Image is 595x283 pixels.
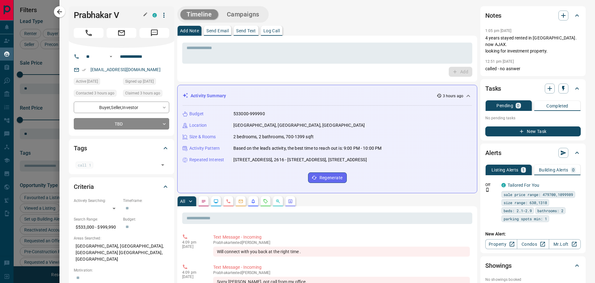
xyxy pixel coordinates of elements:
[152,13,157,17] div: condos.ca
[504,199,547,206] span: size range: 630,1318
[74,141,169,156] div: Tags
[180,199,185,203] p: All
[485,113,581,123] p: No pending tasks
[90,67,161,72] a: [EMAIL_ADDRESS][DOMAIN_NAME]
[189,134,216,140] p: Size & Rooms
[485,29,512,33] p: 1:05 pm [DATE]
[485,8,581,23] div: Notes
[308,172,347,183] button: Regenerate
[485,182,498,188] p: Off
[233,145,381,152] p: Based on the lead's activity, the best time to reach out is: 9:00 PM - 10:00 PM
[517,239,549,249] a: Condos
[485,148,501,158] h2: Alerts
[74,217,120,222] p: Search Range:
[238,199,243,204] svg: Emails
[182,270,204,275] p: 4:09 pm
[572,168,575,172] p: 0
[485,231,581,237] p: New Alert:
[189,157,224,163] p: Repeated Interest
[233,157,367,163] p: [STREET_ADDRESS], 2616 - [STREET_ADDRESS], [STREET_ADDRESS]
[213,271,470,275] p: Prabhakar texted [PERSON_NAME]
[263,29,280,33] p: Log Call
[123,90,169,98] div: Mon Aug 18 2025
[82,68,86,72] svg: Email Verified
[123,217,169,222] p: Budget:
[508,183,539,188] a: Tailored For You
[74,90,120,98] div: Mon Aug 18 2025
[182,244,204,249] p: [DATE]
[213,247,470,257] div: Will connect with you back at the right time .
[288,199,293,204] svg: Agent Actions
[74,182,94,192] h2: Criteria
[189,145,220,152] p: Activity Pattern
[496,103,513,108] p: Pending
[522,168,525,172] p: 1
[180,9,218,20] button: Timeline
[251,199,256,204] svg: Listing Alerts
[485,239,517,249] a: Property
[74,143,87,153] h2: Tags
[213,234,470,240] p: Text Message - Incoming
[485,81,581,96] div: Tasks
[485,258,581,273] div: Showings
[549,239,581,249] a: Mr.Loft
[123,198,169,203] p: Timeframe:
[191,93,226,99] p: Activity Summary
[76,90,114,96] span: Contacted 3 hours ago
[537,208,563,214] span: bathrooms: 2
[214,199,218,204] svg: Lead Browsing Activity
[206,29,229,33] p: Send Email
[485,261,512,271] h2: Showings
[233,122,365,129] p: [GEOGRAPHIC_DATA], [GEOGRAPHIC_DATA], [GEOGRAPHIC_DATA]
[182,240,204,244] p: 4:09 pm
[233,134,314,140] p: 2 bedrooms, 2 bathrooms, 700-1399 sqft
[485,59,514,64] p: 12:51 pm [DATE]
[485,11,501,21] h2: Notes
[275,199,280,204] svg: Opportunities
[76,78,98,84] span: Active [DATE]
[125,90,160,96] span: Claimed 3 hours ago
[226,199,231,204] svg: Calls
[158,161,167,169] button: Open
[180,29,199,33] p: Add Note
[263,199,268,204] svg: Requests
[107,28,136,38] span: Email
[74,222,120,232] p: $533,000 - $999,990
[236,29,256,33] p: Send Text
[504,216,547,222] span: parking spots min: 1
[182,275,204,279] p: [DATE]
[485,277,581,282] p: No showings booked
[189,122,207,129] p: Location
[517,103,519,108] p: 0
[504,208,532,214] span: beds: 2.1-2.9
[189,111,204,117] p: Budget
[485,35,581,54] p: 4 years stayed rented in [GEOGRAPHIC_DATA]. now AJAX. looking for investment property.
[74,118,169,130] div: TBD
[107,53,115,60] button: Open
[485,84,501,94] h2: Tasks
[74,198,120,203] p: Actively Searching:
[139,28,169,38] span: Message
[74,10,143,20] h1: Prabhakar V
[74,78,120,87] div: Sun Aug 17 2025
[539,168,568,172] p: Building Alerts
[74,179,169,194] div: Criteria
[183,90,472,102] div: Activity Summary3 hours ago
[74,235,169,241] p: Areas Searched:
[233,111,265,117] p: 533000-999990
[504,191,573,198] span: sale price range: 479700,1099989
[74,102,169,113] div: Buyer , Seller , Investor
[546,104,568,108] p: Completed
[74,267,169,273] p: Motivation:
[485,145,581,160] div: Alerts
[74,28,104,38] span: Call
[443,93,463,99] p: 3 hours ago
[74,241,169,264] p: [GEOGRAPHIC_DATA], [GEOGRAPHIC_DATA], [GEOGRAPHIC_DATA] [GEOGRAPHIC_DATA], [GEOGRAPHIC_DATA]
[501,183,506,187] div: condos.ca
[123,78,169,87] div: Sat Aug 16 2025
[485,126,581,136] button: New Task
[485,188,490,192] svg: Push Notification Only
[221,9,266,20] button: Campaigns
[201,199,206,204] svg: Notes
[213,240,470,245] p: Prabhakar texted [PERSON_NAME]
